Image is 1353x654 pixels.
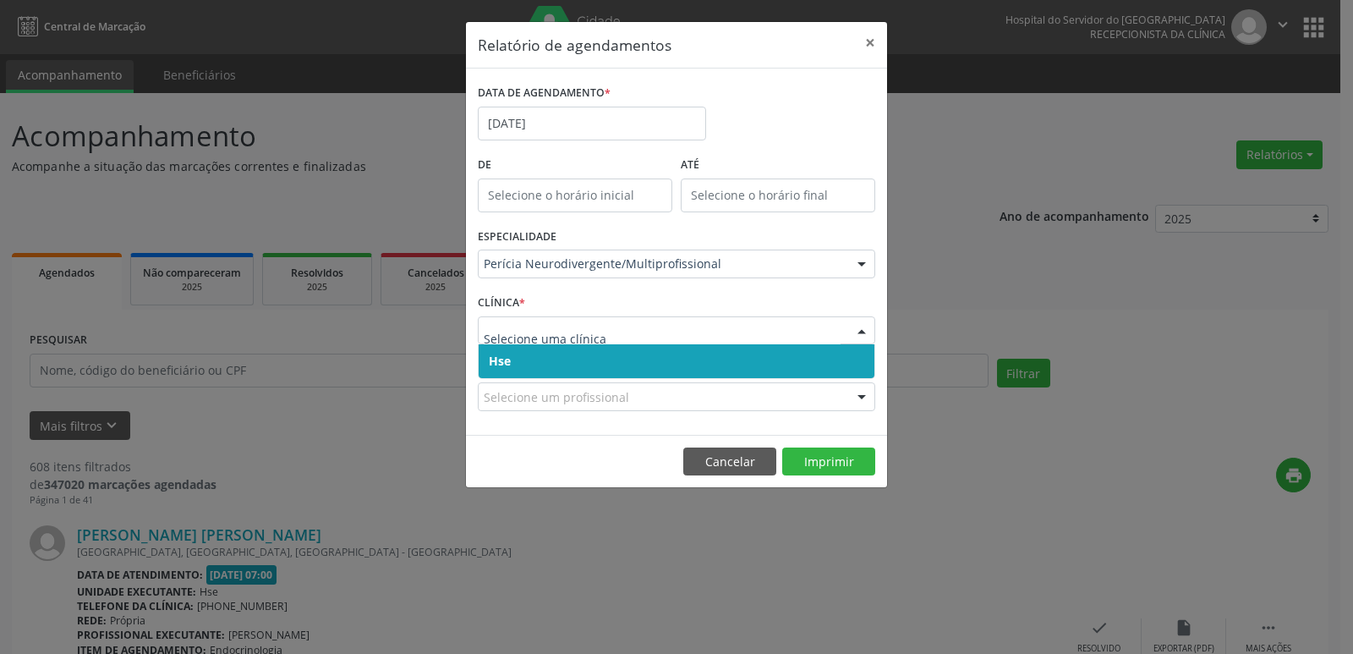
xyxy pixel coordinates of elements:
[478,80,611,107] label: DATA DE AGENDAMENTO
[681,152,875,179] label: ATÉ
[683,448,776,476] button: Cancelar
[853,22,887,63] button: Close
[478,224,556,250] label: ESPECIALIDADE
[478,34,671,56] h5: Relatório de agendamentos
[681,179,875,212] input: Selecione o horário final
[489,353,511,369] span: Hse
[484,322,841,356] input: Selecione uma clínica
[782,448,875,476] button: Imprimir
[478,290,525,316] label: CLÍNICA
[478,107,706,140] input: Selecione uma data ou intervalo
[478,152,672,179] label: De
[484,256,841,272] span: Perícia Neurodivergente/Multiprofissional
[478,179,672,212] input: Selecione o horário inicial
[484,388,629,406] span: Selecione um profissional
